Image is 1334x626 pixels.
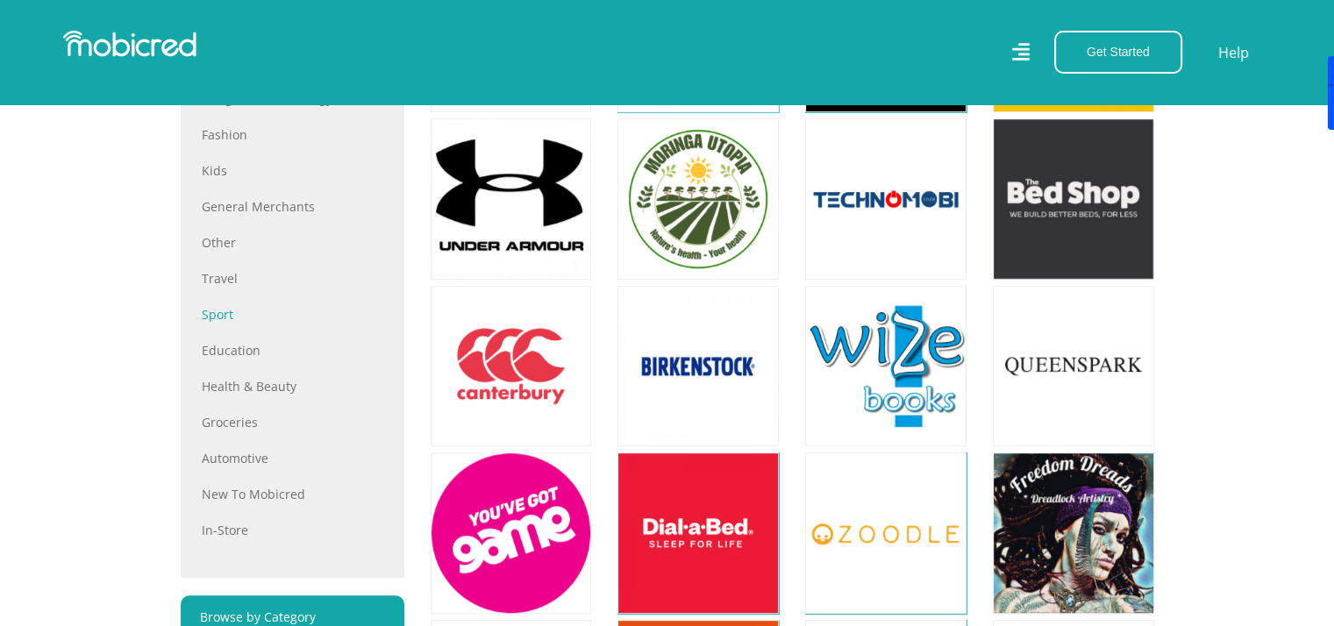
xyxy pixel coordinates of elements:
a: New to Mobicred [202,485,383,503]
a: Other [202,233,383,252]
a: Help [1217,41,1250,64]
a: Kids [202,161,383,180]
a: Travel [202,269,383,288]
a: Groceries [202,413,383,431]
a: In-store [202,521,383,539]
button: Get Started [1054,31,1182,74]
a: Automotive [202,449,383,467]
a: Health & Beauty [202,377,383,395]
img: Mobicred [63,31,196,57]
a: General Merchants [202,197,383,216]
a: Sport [202,305,383,324]
a: Education [202,341,383,359]
a: Fashion [202,125,383,144]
